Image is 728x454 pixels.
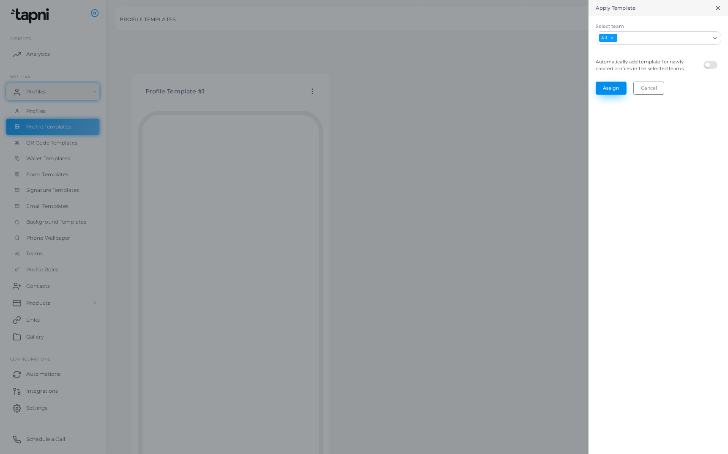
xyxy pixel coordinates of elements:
[596,23,721,30] label: Select team
[596,5,636,11] h5: Apply Template
[609,35,615,41] button: Deselect All
[596,82,627,94] button: Assign
[599,34,617,42] span: All
[618,33,710,43] input: Search for option
[594,56,702,75] legend: Automatically add template for newly created profiles in the selected teams
[596,31,721,45] div: Search for option
[633,82,664,94] button: Cancel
